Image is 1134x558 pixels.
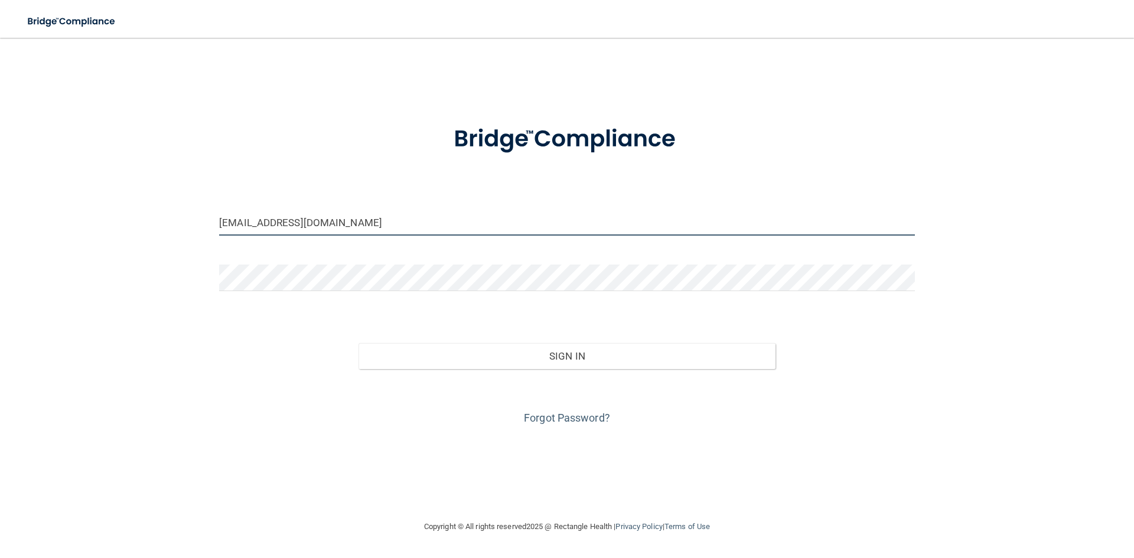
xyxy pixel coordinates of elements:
[351,508,783,546] div: Copyright © All rights reserved 2025 @ Rectangle Health | |
[18,9,126,34] img: bridge_compliance_login_screen.278c3ca4.svg
[524,412,610,424] a: Forgot Password?
[359,343,776,369] button: Sign In
[664,522,710,531] a: Terms of Use
[615,522,662,531] a: Privacy Policy
[429,109,705,170] img: bridge_compliance_login_screen.278c3ca4.svg
[219,209,915,236] input: Email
